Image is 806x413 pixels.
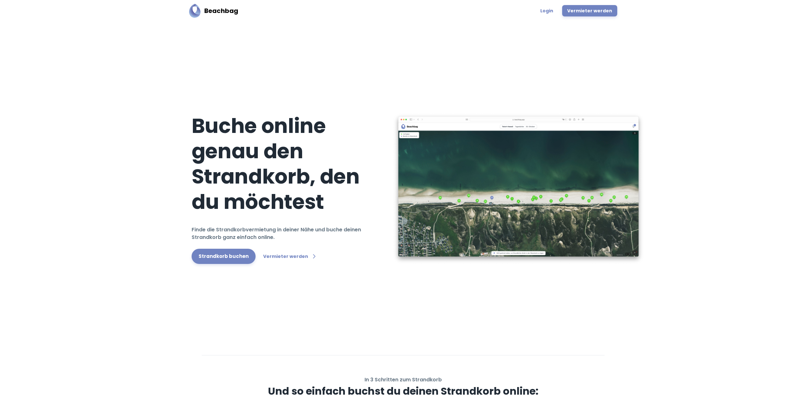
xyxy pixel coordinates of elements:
h6: Finde die Strandkorbvermietung in deiner Nähe und buche deinen Strandkorb ganz einfach online. [192,226,366,241]
a: Vermieter werden [261,251,318,262]
h1: Buche online genau den Strandkorb, den du möchtest [192,113,382,218]
img: Beachbag [189,4,200,18]
h5: Beachbag [204,6,238,16]
img: Beachbag Map [392,112,645,265]
a: Strandkorb buchen [192,249,256,264]
h3: Und so einfach buchst du deinen Strandkorb online: [192,384,615,399]
h6: In 3 Schritten zum Strandkorb [192,376,615,384]
a: BeachbagBeachbag [189,4,238,18]
a: Login [537,5,557,16]
a: Vermieter werden [562,5,617,16]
